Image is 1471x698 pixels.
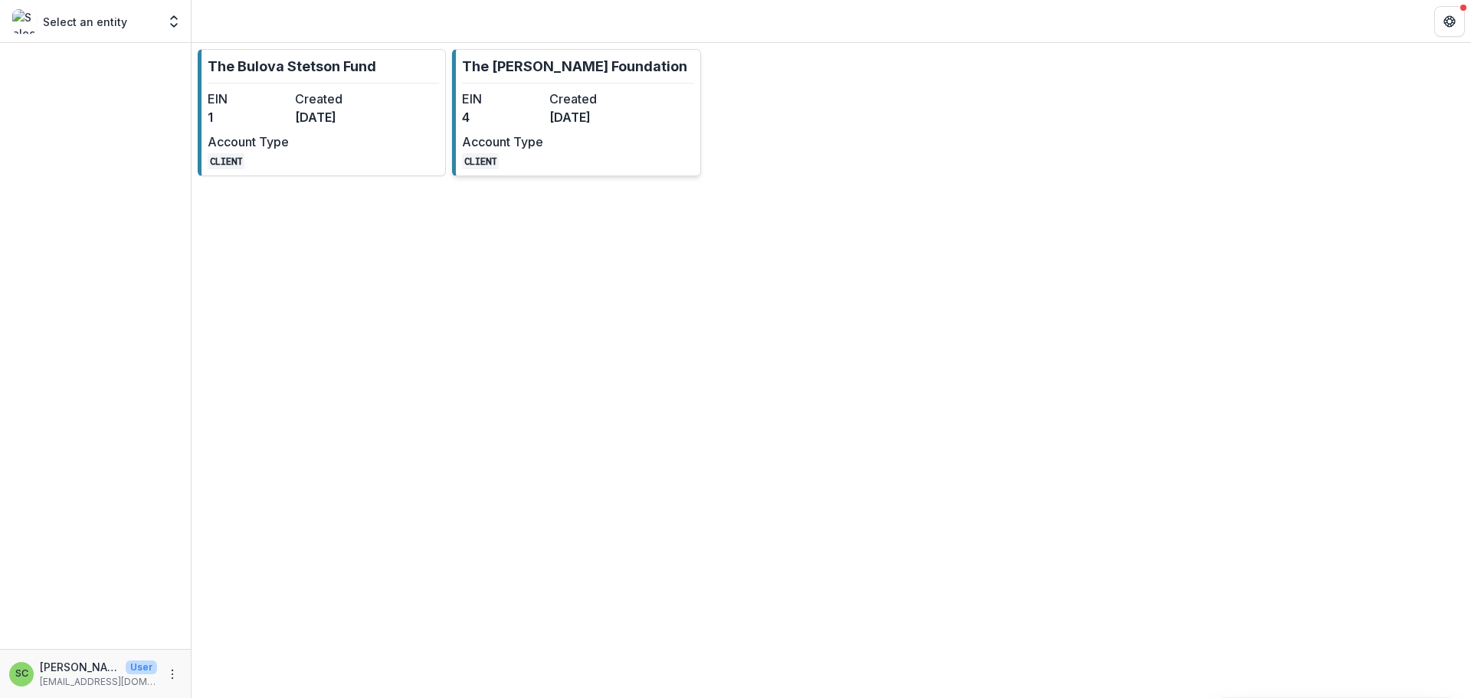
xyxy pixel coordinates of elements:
p: The [PERSON_NAME] Foundation [462,56,687,77]
dt: EIN [462,90,543,108]
dt: Account Type [462,133,543,151]
img: Select an entity [12,9,37,34]
dt: EIN [208,90,289,108]
a: The Bulova Stetson FundEIN1Created[DATE]Account TypeCLIENT [198,49,446,176]
p: The Bulova Stetson Fund [208,56,376,77]
dt: Created [549,90,631,108]
button: Open entity switcher [163,6,185,37]
dd: [DATE] [549,108,631,126]
dt: Account Type [208,133,289,151]
p: [EMAIL_ADDRESS][DOMAIN_NAME] [40,675,157,689]
code: CLIENT [462,153,499,169]
dd: 1 [208,108,289,126]
a: The [PERSON_NAME] FoundationEIN4Created[DATE]Account TypeCLIENT [452,49,700,176]
dd: [DATE] [295,108,376,126]
p: [PERSON_NAME] [40,659,120,675]
p: Select an entity [43,14,127,30]
div: Sonia Cavalli [15,669,28,679]
button: More [163,665,182,683]
dd: 4 [462,108,543,126]
dt: Created [295,90,376,108]
p: User [126,660,157,674]
code: CLIENT [208,153,244,169]
button: Get Help [1434,6,1465,37]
